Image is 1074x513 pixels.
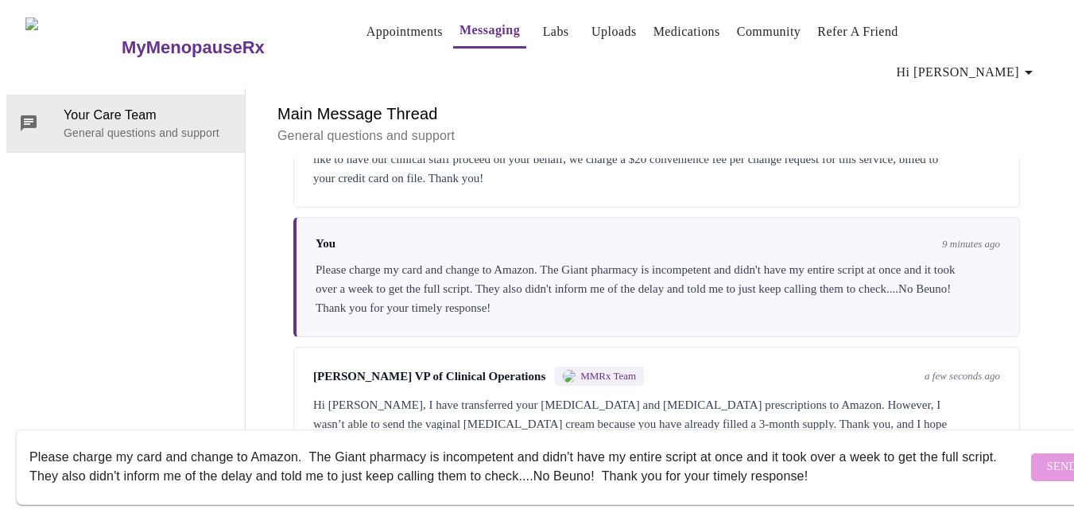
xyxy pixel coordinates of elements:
[653,21,720,43] a: Medications
[942,238,1000,251] span: 9 minutes ago
[277,101,1036,126] h6: Main Message Thread
[366,21,443,43] a: Appointments
[64,106,232,125] span: Your Care Team
[313,395,1000,453] div: Hi [PERSON_NAME], I have transferred your [MEDICAL_DATA] and [MEDICAL_DATA] prescriptions to Amaz...
[360,16,449,48] button: Appointments
[29,441,1027,492] textarea: Send a message about your appointment
[313,370,545,383] span: [PERSON_NAME] VP of Clinical Operations
[585,16,643,48] button: Uploads
[543,21,569,43] a: Labs
[731,16,808,48] button: Community
[591,21,637,43] a: Uploads
[316,260,1000,317] div: Please charge my card and change to Amazon. The Giant pharmacy is incompetent and didn't have my ...
[737,21,801,43] a: Community
[459,19,520,41] a: Messaging
[64,125,232,141] p: General questions and support
[817,21,898,43] a: Refer a Friend
[580,370,636,383] span: MMRx Team
[563,370,576,383] img: MMRX
[811,16,905,48] button: Refer a Friend
[6,95,245,152] div: Your Care TeamGeneral questions and support
[122,37,265,58] h3: MyMenopauseRx
[120,20,328,76] a: MyMenopauseRx
[530,16,581,48] button: Labs
[277,126,1036,146] p: General questions and support
[890,56,1045,88] button: Hi [PERSON_NAME]
[316,237,335,251] span: You
[647,16,727,48] button: Medications
[25,17,120,77] img: MyMenopauseRx Logo
[897,61,1038,84] span: Hi [PERSON_NAME]
[453,14,526,49] button: Messaging
[925,370,1000,383] span: a few seconds ago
